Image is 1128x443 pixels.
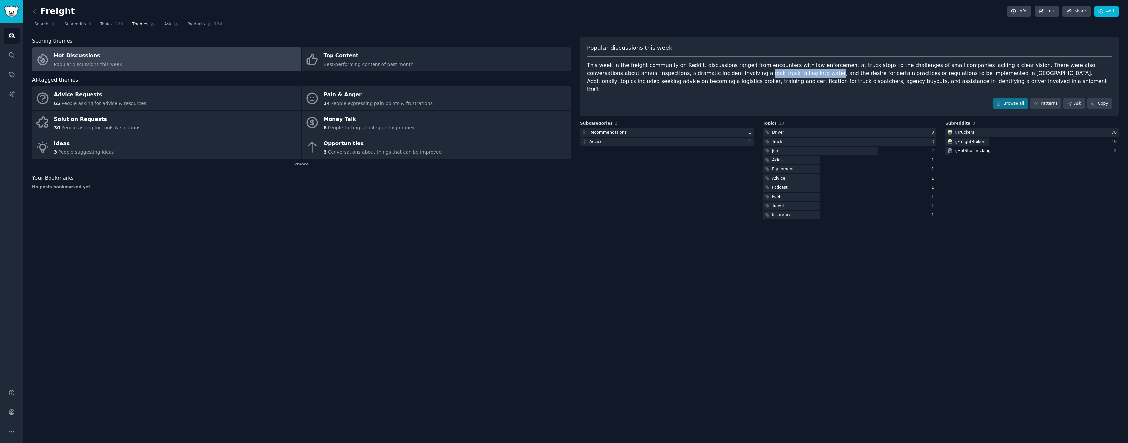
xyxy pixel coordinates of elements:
a: Advice Requests65People asking for advice & resources [32,86,301,110]
img: HotShotTrucking [948,148,952,153]
span: Conversations about things that can be improved [328,149,442,155]
div: Job [772,148,778,154]
div: r/ FreightBrokers [955,139,987,145]
span: Ask [164,21,171,27]
div: Driver [772,130,784,136]
div: Equipment [772,166,794,172]
span: 3 [973,121,975,125]
div: 1 [931,212,936,218]
div: This week in the freight community on Reddit, discussions ranged from encounters with law enforce... [587,61,1112,93]
div: r/ Truckers [955,130,974,136]
span: Subreddits [945,121,970,126]
a: Hot DiscussionsPopular discussions this week [32,47,301,71]
span: Search [34,21,48,27]
div: Fuel [772,194,780,200]
div: 1 [931,185,936,191]
span: 10 [779,121,784,125]
a: Advice1 [580,138,754,146]
a: Equipment1 [763,165,936,173]
span: 3 [324,149,327,155]
a: Subreddits3 [62,19,93,32]
a: Edit [1035,6,1059,17]
a: Themes [130,19,157,32]
div: 3 [931,130,936,136]
img: FreightBrokers [948,139,952,144]
a: Add [1094,6,1119,17]
div: Advice Requests [54,90,146,100]
a: Truckersr/Truckers76 [945,128,1119,137]
div: Advice [589,139,603,145]
div: Top Content [324,51,413,61]
a: Share [1062,6,1091,17]
button: Copy [1087,98,1112,109]
div: Solution Requests [54,114,141,125]
span: 2 [615,121,617,125]
div: 19 [1111,139,1119,145]
div: Opportunities [324,139,442,149]
span: AI-tagged themes [32,76,78,84]
div: Insurance [772,212,792,218]
a: Ask [162,19,181,32]
a: Ideas3People suggesting ideas [32,135,301,159]
div: Money Talk [324,114,415,125]
span: Your Bookmarks [32,174,74,182]
a: Podcast1 [763,183,936,192]
span: Subcategories [580,121,613,126]
div: 1 [931,194,936,200]
div: 2 more [32,159,571,170]
span: 6 [324,125,327,130]
span: Topics [100,21,112,27]
span: 123 [115,21,123,27]
a: Money Talk6People talking about spending money [302,111,571,135]
span: 3 [54,149,57,155]
a: Insurance1 [763,211,936,219]
span: 34 [324,101,330,106]
div: 3 [931,139,936,145]
span: 134 [214,21,223,27]
a: Recommendations1 [580,128,754,137]
img: GummySearch logo [4,6,19,17]
div: Pain & Anger [324,90,433,100]
div: Axles [772,157,783,163]
a: Patterns [1030,98,1061,109]
a: Info [1007,6,1031,17]
div: Truck [772,139,782,145]
span: Subreddits [64,21,86,27]
a: Fuel1 [763,193,936,201]
span: 65 [54,101,60,106]
span: 30 [54,125,60,130]
span: People expressing pain points & frustrations [331,101,433,106]
a: Axles1 [763,156,936,164]
div: 2 [1114,148,1119,154]
a: FreightBrokersr/FreightBrokers19 [945,138,1119,146]
span: Best-performing content of past month [324,62,413,67]
a: Search [32,19,57,32]
a: HotShotTruckingr/HotShotTrucking2 [945,147,1119,155]
span: 3 [88,21,91,27]
a: Solution Requests30People asking for tools & solutions [32,111,301,135]
span: People suggesting ideas [58,149,114,155]
div: Advice [772,176,785,182]
span: Scoring themes [32,37,72,45]
span: Popular discussions this week [587,44,672,52]
a: Advice1 [763,174,936,183]
a: Travel1 [763,202,936,210]
div: 76 [1111,130,1119,136]
div: 1 [749,139,754,145]
div: No posts bookmarked yet [32,184,571,190]
div: Recommendations [589,130,627,136]
span: People talking about spending money [328,125,415,130]
a: Pain & Anger34People expressing pain points & frustrations [302,86,571,110]
img: Truckers [948,130,952,135]
div: Podcast [772,185,788,191]
a: Topics123 [98,19,125,32]
div: r/ HotShotTrucking [955,148,991,154]
a: Top ContentBest-performing content of past month [302,47,571,71]
h2: Freight [32,6,75,17]
span: Popular discussions this week [54,62,122,67]
div: 1 [749,130,754,136]
div: 1 [931,203,936,209]
div: 1 [931,157,936,163]
div: 2 [931,148,936,154]
a: Truck3 [763,138,936,146]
